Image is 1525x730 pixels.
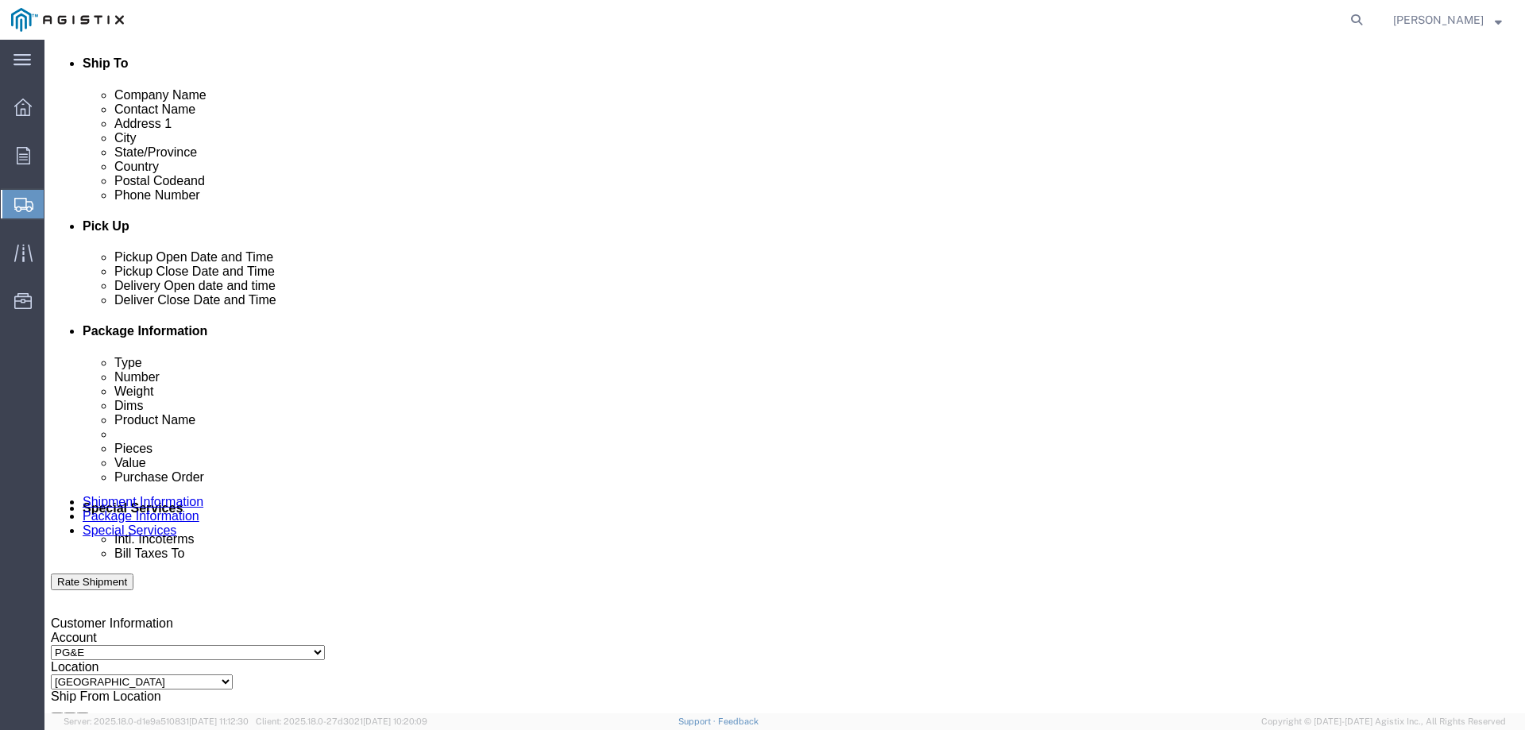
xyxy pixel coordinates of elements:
a: Support [678,716,718,726]
span: Server: 2025.18.0-d1e9a510831 [64,716,249,726]
a: Feedback [718,716,759,726]
span: Amy Simonds [1393,11,1484,29]
img: logo [11,8,124,32]
button: [PERSON_NAME] [1392,10,1503,29]
iframe: FS Legacy Container [44,40,1525,713]
span: Copyright © [DATE]-[DATE] Agistix Inc., All Rights Reserved [1261,715,1506,728]
span: [DATE] 11:12:30 [189,716,249,726]
span: Client: 2025.18.0-27d3021 [256,716,427,726]
span: [DATE] 10:20:09 [363,716,427,726]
